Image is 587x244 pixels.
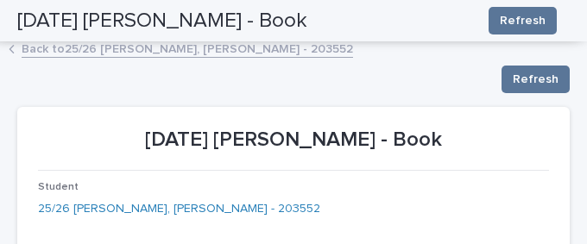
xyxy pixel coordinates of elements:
span: Student [38,182,79,192]
span: Refresh [513,71,559,88]
a: 25/26 [PERSON_NAME], [PERSON_NAME] - 203552 [38,200,320,218]
button: Refresh [502,66,570,93]
p: [DATE] [PERSON_NAME] - Book [38,128,549,153]
a: Back to25/26 [PERSON_NAME], [PERSON_NAME] - 203552 [22,38,353,58]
